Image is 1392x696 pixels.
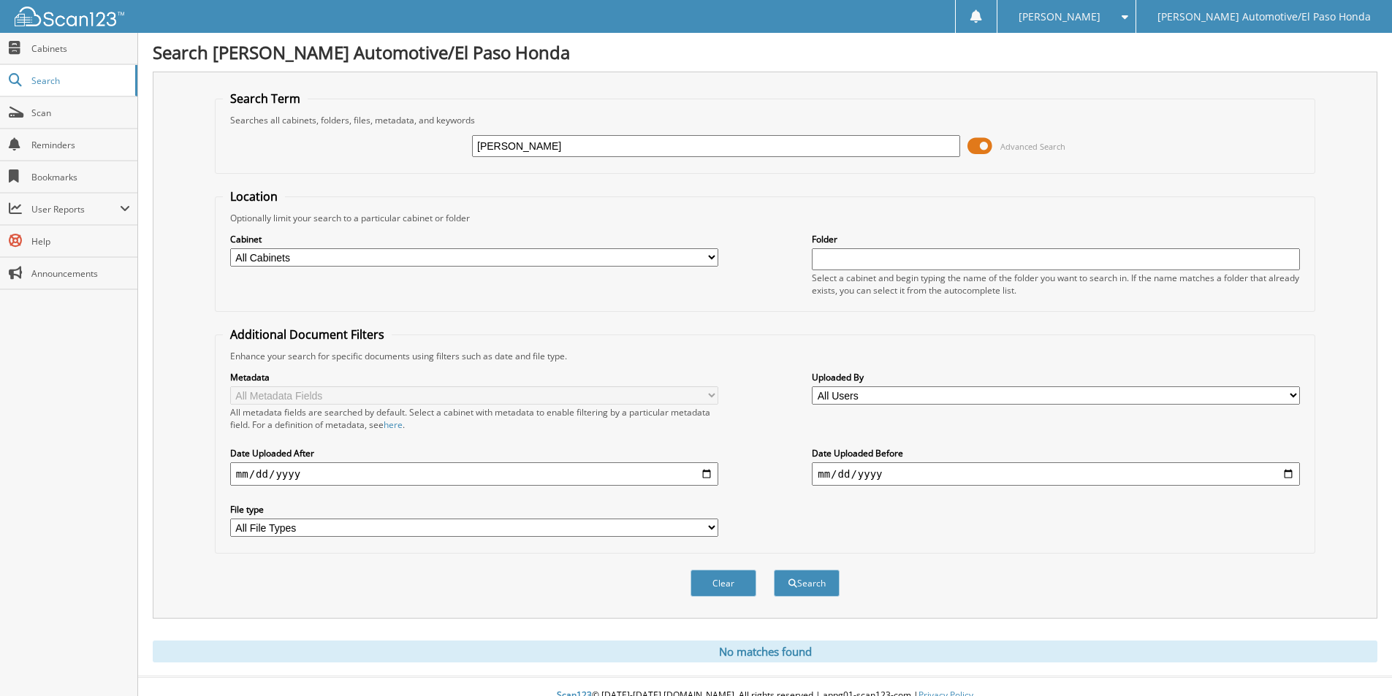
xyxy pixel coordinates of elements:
button: Clear [691,570,756,597]
a: here [384,418,403,431]
label: Date Uploaded After [230,447,718,459]
span: Announcements [31,267,130,280]
span: [PERSON_NAME] Automotive/El Paso Honda [1157,12,1371,21]
div: Enhance your search for specific documents using filters such as date and file type. [223,350,1307,362]
span: [PERSON_NAME] [1019,12,1100,21]
legend: Additional Document Filters [223,326,392,343]
span: Reminders [31,139,130,151]
span: Help [31,235,130,248]
span: Bookmarks [31,171,130,183]
div: Searches all cabinets, folders, files, metadata, and keywords [223,114,1307,126]
input: end [812,462,1300,486]
label: Cabinet [230,233,718,245]
label: Metadata [230,371,718,383]
button: Search [774,570,840,597]
img: scan123-logo-white.svg [15,7,124,26]
div: No matches found [153,640,1377,662]
legend: Location [223,188,285,204]
input: start [230,462,718,486]
div: Select a cabinet and begin typing the name of the folder you want to search in. If the name match... [812,272,1300,297]
span: Search [31,74,128,87]
label: File type [230,503,718,516]
span: Advanced Search [1000,141,1065,152]
label: Folder [812,233,1300,245]
span: Cabinets [31,42,130,55]
legend: Search Term [223,91,308,107]
span: User Reports [31,203,120,215]
div: All metadata fields are searched by default. Select a cabinet with metadata to enable filtering b... [230,406,718,431]
label: Date Uploaded Before [812,447,1300,459]
h1: Search [PERSON_NAME] Automotive/El Paso Honda [153,40,1377,64]
span: Scan [31,107,130,119]
div: Optionally limit your search to a particular cabinet or folder [223,212,1307,224]
label: Uploaded By [812,371,1300,383]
